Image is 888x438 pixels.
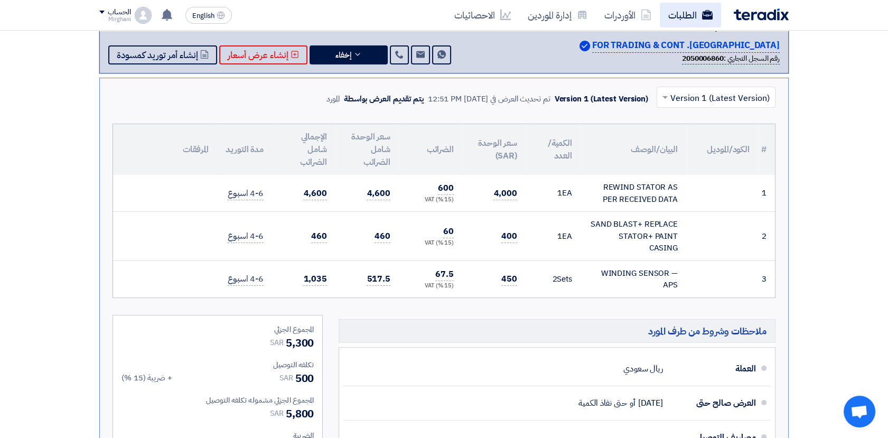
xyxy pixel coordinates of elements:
div: Mirghani [99,16,130,22]
span: 4,600 [303,187,327,200]
div: رقم السجل التجاري : [682,53,780,64]
span: 5,300 [286,335,314,351]
span: أو [630,398,635,408]
td: 1 [758,175,775,212]
p: [GEOGRAPHIC_DATA]. FOR TRADING & CONT [592,39,780,53]
th: سعر الوحدة شامل الضرائب [335,124,399,175]
span: 500 [295,370,314,386]
div: Version 1 (Latest Version) [555,93,648,105]
span: 67.5 [435,268,454,281]
img: profile_test.png [135,7,152,24]
td: Sets [526,260,581,297]
h5: ملاحظات وشروط من طرف المورد [339,319,775,343]
span: 5,800 [286,406,314,422]
span: SAR [270,408,284,419]
span: إنشاء عرض أسعار [228,51,288,59]
button: إنشاء أمر توريد كمسودة [108,45,217,64]
div: العملة [671,356,756,381]
span: 4,600 [367,187,390,200]
div: (15 %) VAT [407,282,454,291]
span: 1 [557,230,562,242]
td: 2 [758,212,775,261]
th: # [758,124,775,175]
button: English [185,7,232,24]
span: حتى نفاذ الكمية [578,398,627,408]
b: 2050006860 [682,53,724,64]
th: سعر الوحدة (SAR) [462,124,526,175]
span: SAR [279,372,293,384]
td: EA [526,175,581,212]
button: إخفاء [310,45,388,64]
th: مدة التوريد [217,124,272,175]
div: Open chat [844,396,875,427]
div: WINDING SENSOR — APS [589,267,678,291]
a: الأوردرات [596,3,660,27]
span: 4-6 اسبوع [228,187,264,200]
span: [DATE] [638,398,663,408]
span: 1,035 [303,273,327,286]
div: + ضريبة (15 %) [121,372,172,384]
span: إخفاء [335,51,351,59]
div: المجموع الجزئي [121,324,314,335]
span: 450 [501,273,517,286]
span: English [192,12,214,20]
div: تكلفه التوصيل [121,359,314,370]
span: إنشاء أمر توريد كمسودة [117,51,198,59]
a: إدارة الموردين [519,3,596,27]
td: EA [526,212,581,261]
span: 460 [375,230,390,243]
div: SAND BLAST+ REPLACE STATOR+ PAINT CASING [589,218,678,254]
img: Teradix logo [734,8,789,21]
th: المرفقات [113,124,217,175]
img: Verified Account [579,41,590,51]
span: 517.5 [367,273,390,286]
th: البيان/الوصف [581,124,686,175]
span: 400 [501,230,517,243]
div: (15 %) VAT [407,195,454,204]
span: 4-6 اسبوع [228,273,264,286]
span: 4,000 [493,187,517,200]
div: (15 %) VAT [407,239,454,248]
div: يتم تقديم العرض بواسطة [344,93,424,105]
span: 460 [311,230,327,243]
div: المورد [326,93,340,105]
button: إنشاء عرض أسعار [219,45,307,64]
div: REWIND STATOR AS PER RECEIVED DATA [589,181,678,205]
span: 2 [552,273,557,285]
div: تم تحديث العرض في [DATE] 12:51 PM [428,93,550,105]
span: SAR [270,337,284,348]
a: الطلبات [660,3,721,27]
div: ريال سعودي [623,359,663,379]
th: الكمية/العدد [526,124,581,175]
th: الإجمالي شامل الضرائب [272,124,335,175]
div: المجموع الجزئي مشموله تكلفه التوصيل [121,395,314,406]
td: 3 [758,260,775,297]
div: الحساب [108,8,130,17]
span: 60 [443,225,454,238]
th: الكود/الموديل [686,124,758,175]
a: الاحصائيات [446,3,519,27]
div: العرض صالح حتى [671,390,756,416]
span: 4-6 اسبوع [228,230,264,243]
th: الضرائب [399,124,462,175]
span: 600 [438,182,454,195]
span: 1 [557,187,562,199]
